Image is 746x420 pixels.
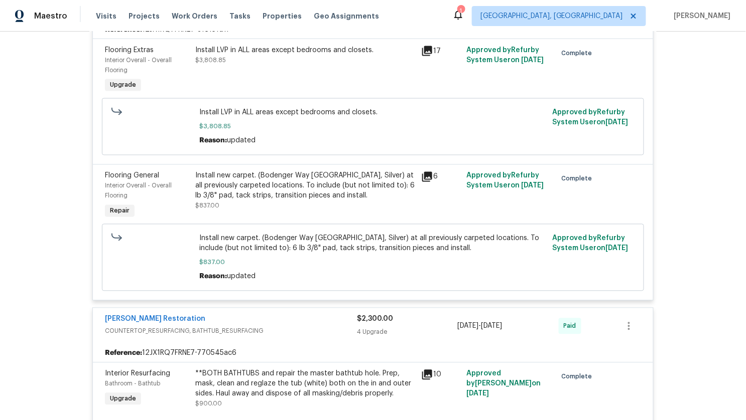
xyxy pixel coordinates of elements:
span: [DATE] [458,323,479,330]
div: **BOTH BATHTUBS and repair the master bathtub hole. Prep, mask, clean and reglaze the tub (white)... [195,369,415,399]
b: Reference: [105,348,142,358]
span: Install LVP in ALL areas except bedrooms and closets. [200,108,547,118]
span: Approved by [PERSON_NAME] on [466,370,541,397]
span: Tasks [229,13,251,20]
span: Paid [564,321,580,331]
span: Maestro [34,11,67,21]
span: Complete [562,48,596,58]
span: - [458,321,503,331]
span: $2,300.00 [357,316,393,323]
span: Flooring General [105,172,159,179]
div: 10 [421,369,460,381]
span: $837.00 [195,203,219,209]
span: Interior Overall - Overall Flooring [105,57,172,73]
span: [GEOGRAPHIC_DATA], [GEOGRAPHIC_DATA] [480,11,623,21]
div: Install LVP in ALL areas except bedrooms and closets. [195,45,415,55]
span: updated [227,273,256,280]
span: $900.00 [195,401,222,407]
span: [DATE] [605,245,628,252]
span: Interior Resurfacing [105,370,170,377]
span: Approved by Refurby System User on [466,47,544,64]
span: COUNTERTOP_RESURFACING, BATHTUB_RESURFACING [105,326,357,336]
div: 6 [421,171,460,183]
span: Complete [562,372,596,382]
span: Interior Overall - Overall Flooring [105,183,172,199]
span: [DATE] [481,323,503,330]
span: [DATE] [521,182,544,189]
span: Work Orders [172,11,217,21]
span: Projects [129,11,160,21]
div: 17 [421,45,460,57]
span: Flooring Extras [105,47,154,54]
span: [DATE] [466,390,489,397]
span: Complete [562,174,596,184]
span: Properties [263,11,302,21]
span: updated [227,137,256,144]
span: Geo Assignments [314,11,379,21]
div: 1 [457,6,464,16]
span: Visits [96,11,116,21]
span: Approved by Refurby System User on [552,109,628,126]
span: Install new carpet. (Bodenger Way [GEOGRAPHIC_DATA], Silver) at all previously carpeted locations... [200,234,547,254]
span: Reason: [200,273,227,280]
span: [DATE] [521,57,544,64]
span: Upgrade [106,80,140,90]
div: 4 Upgrade [357,327,458,337]
div: 12JX1RQ7FRNE7-770545ac6 [93,344,653,362]
span: Reason: [200,137,227,144]
span: $3,808.85 [195,57,226,63]
span: Approved by Refurby System User on [466,172,544,189]
span: [PERSON_NAME] [670,11,731,21]
div: Install new carpet. (Bodenger Way [GEOGRAPHIC_DATA], Silver) at all previously carpeted locations... [195,171,415,201]
span: Approved by Refurby System User on [552,235,628,252]
a: [PERSON_NAME] Restoration [105,316,205,323]
span: $3,808.85 [200,122,547,132]
span: Upgrade [106,394,140,404]
span: $837.00 [200,258,547,268]
span: Bathroom - Bathtub [105,381,160,387]
span: Repair [106,206,134,216]
span: [DATE] [605,119,628,126]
